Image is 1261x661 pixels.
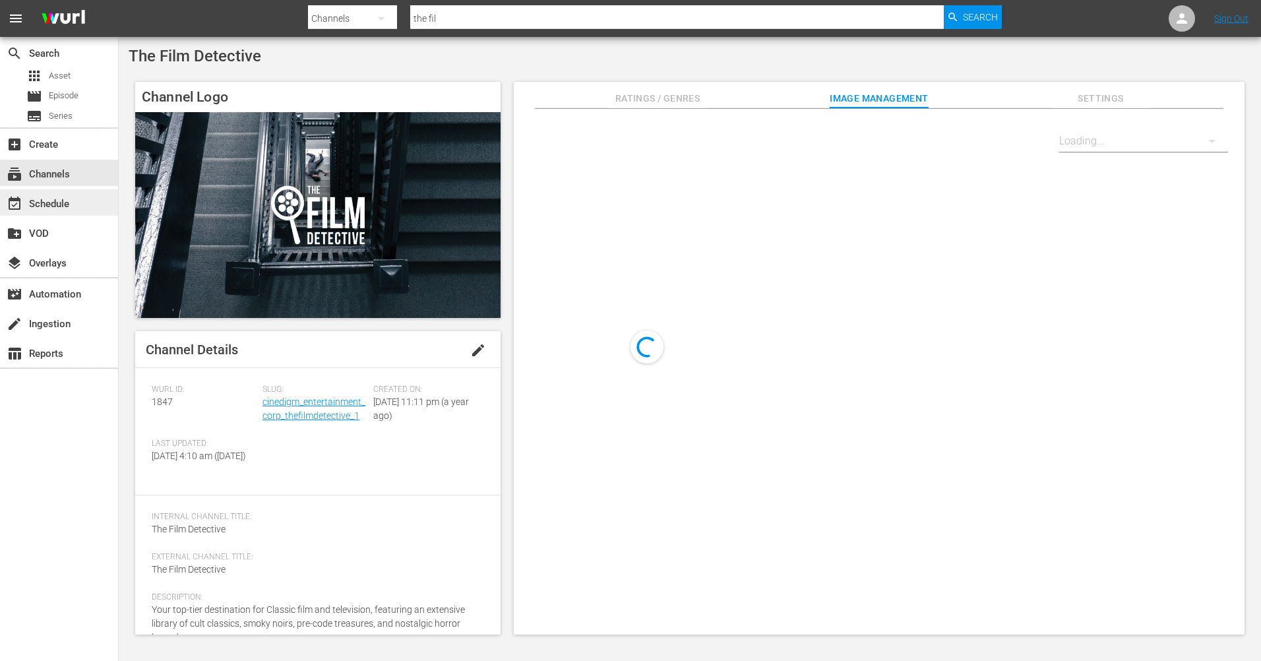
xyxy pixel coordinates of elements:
[32,3,95,34] img: ans4CAIJ8jUAAAAAAAAAAAAAAAAAAAAAAAAgQb4GAAAAAAAAAAAAAAAAAAAAAAAAJMjXAAAAAAAAAAAAAAAAAAAAAAAAgAT5G...
[7,255,22,271] span: Overlays
[944,5,1002,29] button: Search
[8,11,24,26] span: menu
[462,334,494,366] button: edit
[608,90,707,107] span: Ratings / Genres
[7,226,22,241] span: VOD
[262,396,365,421] a: cinedigm_entertainment_corp_thefilmdetective_1
[135,112,501,318] img: The Film Detective
[152,552,477,563] span: External Channel Title:
[152,451,246,461] span: [DATE] 4:10 am ([DATE])
[7,46,22,61] span: Search
[49,110,73,123] span: Series
[26,68,42,84] span: Asset
[152,439,256,449] span: Last Updated:
[49,69,71,82] span: Asset
[152,385,256,395] span: Wurl ID:
[963,5,998,29] span: Search
[1051,90,1150,107] span: Settings
[152,524,226,534] span: The Film Detective
[373,385,477,395] span: Created On:
[129,47,261,65] span: The Film Detective
[26,88,42,104] span: Episode
[373,396,469,421] span: [DATE] 11:11 pm (a year ago)
[1214,13,1248,24] a: Sign Out
[152,592,477,603] span: Description:
[830,90,929,107] span: Image Management
[152,604,465,643] span: Your top-tier destination for Classic film and television, featuring an extensive library of cult...
[152,564,226,575] span: The Film Detective
[7,346,22,362] span: Reports
[49,89,78,102] span: Episode
[7,196,22,212] span: Schedule
[7,137,22,152] span: Create
[7,166,22,182] span: Channels
[152,396,173,407] span: 1847
[26,108,42,124] span: Series
[470,342,486,358] span: edit
[135,82,501,112] h4: Channel Logo
[7,286,22,302] span: Automation
[152,512,477,522] span: Internal Channel Title:
[146,342,238,358] span: Channel Details
[7,316,22,332] span: Ingestion
[262,385,367,395] span: Slug:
